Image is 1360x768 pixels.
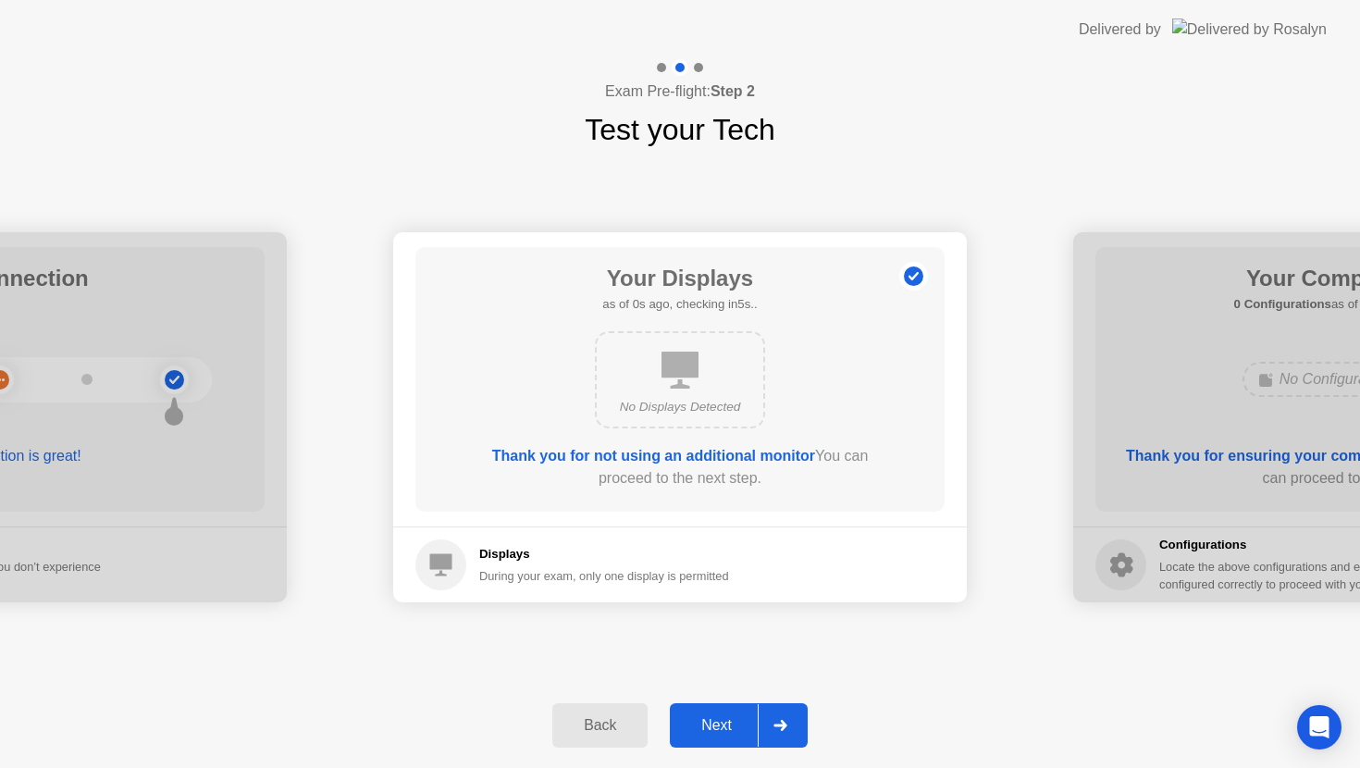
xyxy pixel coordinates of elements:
[558,717,642,734] div: Back
[492,448,815,464] b: Thank you for not using an additional monitor
[602,262,757,295] h1: Your Displays
[585,107,775,152] h1: Test your Tech
[479,567,729,585] div: During your exam, only one display is permitted
[552,703,648,748] button: Back
[1079,19,1161,41] div: Delivered by
[1172,19,1327,40] img: Delivered by Rosalyn
[468,445,892,489] div: You can proceed to the next step.
[605,81,755,103] h4: Exam Pre-flight:
[479,545,729,564] h5: Displays
[602,295,757,314] h5: as of 0s ago, checking in5s..
[711,83,755,99] b: Step 2
[612,398,748,416] div: No Displays Detected
[1297,705,1341,749] div: Open Intercom Messenger
[675,717,758,734] div: Next
[670,703,808,748] button: Next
